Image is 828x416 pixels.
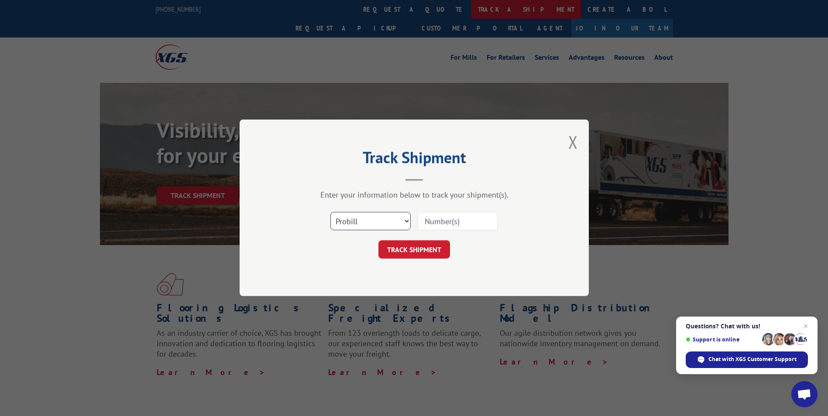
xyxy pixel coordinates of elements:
[708,355,797,363] span: Chat with XGS Customer Support
[283,190,545,200] div: Enter your information below to track your shipment(s).
[417,212,498,231] input: Number(s)
[686,351,808,368] div: Chat with XGS Customer Support
[686,336,759,343] span: Support is online
[686,323,808,330] span: Questions? Chat with us!
[791,381,818,407] div: Open chat
[378,241,450,259] button: TRACK SHIPMENT
[801,321,811,331] span: Close chat
[568,130,578,153] button: Close modal
[283,151,545,168] h2: Track Shipment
